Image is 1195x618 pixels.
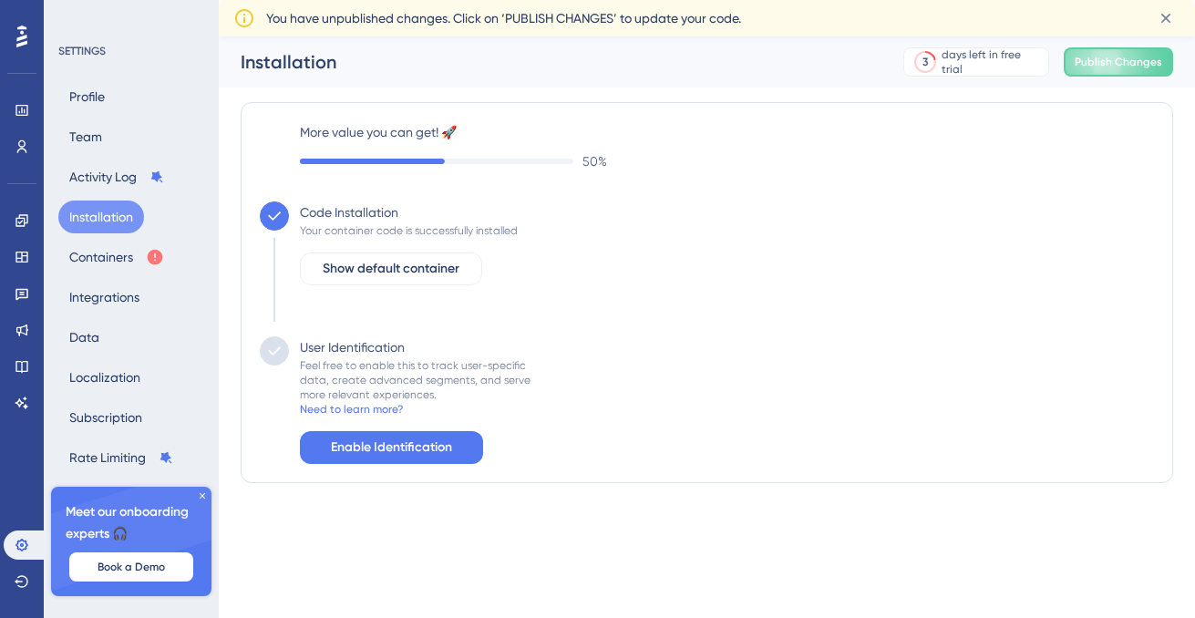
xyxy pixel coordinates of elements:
[58,321,110,354] button: Data
[58,441,184,474] button: Rate Limiting
[58,401,153,434] button: Subscription
[331,437,452,458] span: Enable Identification
[58,281,150,314] button: Integrations
[922,55,928,69] div: 3
[58,361,151,394] button: Localization
[300,402,403,417] div: Need to learn more?
[323,258,459,280] span: Show default container
[58,160,175,193] button: Activity Log
[266,7,741,29] span: You have unpublished changes. Click on ‘PUBLISH CHANGES’ to update your code.
[582,150,607,172] span: 50 %
[58,44,206,58] div: SETTINGS
[300,223,518,238] div: Your container code is successfully installed
[66,501,197,545] span: Meet our onboarding experts 🎧
[1064,47,1173,77] button: Publish Changes
[58,481,151,514] button: Accessibility
[942,47,1043,77] div: days left in free trial
[69,552,193,582] button: Book a Demo
[58,120,113,153] button: Team
[300,121,1154,143] label: More value you can get! 🚀
[58,201,144,233] button: Installation
[1075,55,1162,69] span: Publish Changes
[300,252,482,285] button: Show default container
[300,201,398,223] div: Code Installation
[300,336,405,358] div: User Identification
[300,358,531,402] div: Feel free to enable this to track user-specific data, create advanced segments, and serve more re...
[98,560,165,574] span: Book a Demo
[241,49,858,75] div: Installation
[58,80,116,113] button: Profile
[300,431,483,464] button: Enable Identification
[58,241,175,273] button: Containers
